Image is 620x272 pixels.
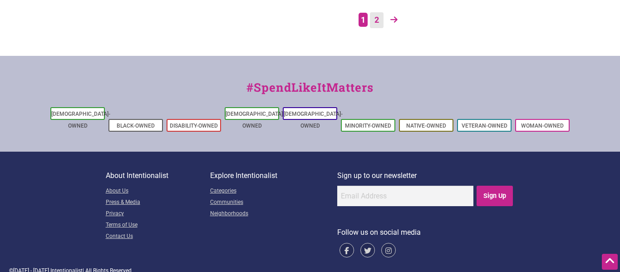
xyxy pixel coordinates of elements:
p: Sign up to our newsletter [337,170,515,182]
p: About Intentionalist [106,170,210,182]
a: Privacy [106,208,210,220]
input: Email Address [337,186,473,206]
a: [DEMOGRAPHIC_DATA]-Owned [51,111,110,129]
div: Scroll Back to Top [602,254,618,270]
p: Follow us on social media [337,227,515,238]
p: Explore Intentionalist [210,170,337,182]
a: Terms of Use [106,220,210,231]
a: Communities [210,197,337,208]
a: Page 2 [370,12,384,28]
input: Sign Up [477,186,513,206]
a: [DEMOGRAPHIC_DATA]-Owned [226,111,285,129]
a: Neighborhoods [210,208,337,220]
a: Press & Media [106,197,210,208]
a: Contact Us [106,231,210,242]
a: Woman-Owned [521,123,564,129]
a: Native-Owned [406,123,446,129]
a: Disability-Owned [170,123,218,129]
a: Veteran-Owned [462,123,507,129]
a: Categories [210,186,337,197]
a: About Us [106,186,210,197]
a: Black-Owned [117,123,155,129]
a: Minority-Owned [345,123,391,129]
a: [DEMOGRAPHIC_DATA]-Owned [284,111,343,129]
span: Page 1 [359,13,368,27]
